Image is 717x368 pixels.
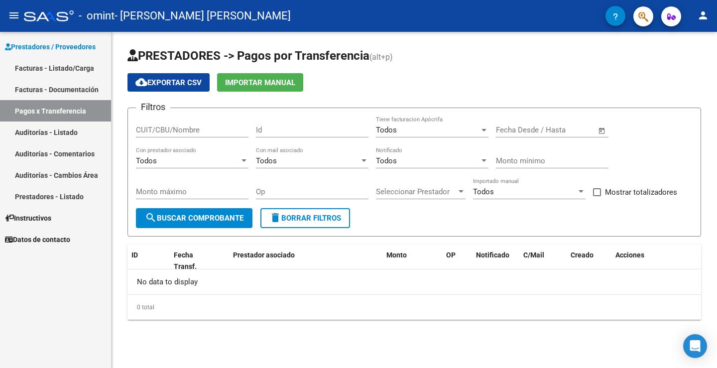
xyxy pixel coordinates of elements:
span: Seleccionar Prestador [376,187,457,196]
input: End date [537,125,586,134]
button: Importar Manual [217,73,303,92]
span: Monto [386,251,407,259]
button: Exportar CSV [127,73,210,92]
datatable-header-cell: Notificado [472,245,519,277]
span: Buscar Comprobante [145,214,243,223]
h3: Filtros [136,100,170,114]
span: Todos [376,125,397,134]
span: Instructivos [5,213,51,224]
span: - [PERSON_NAME] [PERSON_NAME] [115,5,291,27]
datatable-header-cell: Acciones [611,245,701,277]
span: Fecha Transf. [174,251,197,270]
button: Buscar Comprobante [136,208,252,228]
span: Todos [376,156,397,165]
span: - omint [79,5,115,27]
input: Start date [496,125,528,134]
span: Todos [473,187,494,196]
span: Mostrar totalizadores [605,186,677,198]
mat-icon: menu [8,9,20,21]
datatable-header-cell: Prestador asociado [229,245,382,277]
datatable-header-cell: C/Mail [519,245,567,277]
span: Datos de contacto [5,234,70,245]
span: Exportar CSV [135,78,202,87]
mat-icon: search [145,212,157,224]
span: Creado [571,251,594,259]
div: Open Intercom Messenger [683,334,707,358]
span: OP [446,251,456,259]
span: Todos [256,156,277,165]
div: No data to display [127,269,701,294]
datatable-header-cell: Monto [382,245,442,277]
span: Importar Manual [225,78,295,87]
mat-icon: person [697,9,709,21]
span: Prestador asociado [233,251,295,259]
datatable-header-cell: Fecha Transf. [170,245,215,277]
div: 0 total [127,295,701,320]
mat-icon: delete [269,212,281,224]
span: Prestadores / Proveedores [5,41,96,52]
span: C/Mail [523,251,544,259]
span: Borrar Filtros [269,214,341,223]
span: Notificado [476,251,509,259]
span: Acciones [615,251,644,259]
datatable-header-cell: Creado [567,245,611,277]
mat-icon: cloud_download [135,76,147,88]
span: PRESTADORES -> Pagos por Transferencia [127,49,369,63]
span: ID [131,251,138,259]
datatable-header-cell: ID [127,245,170,277]
span: (alt+p) [369,52,393,62]
button: Borrar Filtros [260,208,350,228]
button: Open calendar [597,125,608,136]
span: Todos [136,156,157,165]
datatable-header-cell: OP [442,245,472,277]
